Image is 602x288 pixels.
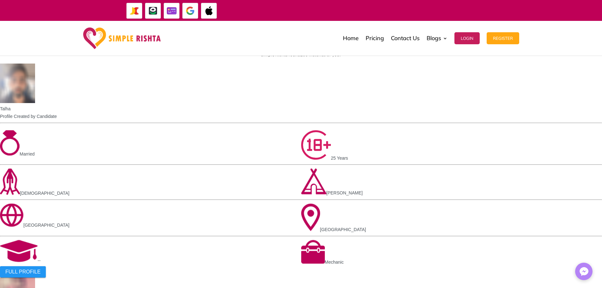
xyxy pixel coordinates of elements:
span: [GEOGRAPHIC_DATA] [23,223,70,228]
a: Login [454,22,480,54]
span: Married [20,151,34,156]
span: -- [38,258,40,263]
span: [GEOGRAPHIC_DATA] [320,227,366,232]
img: Messenger [578,265,590,278]
span: [DEMOGRAPHIC_DATA] [20,191,70,196]
a: Pricing [366,22,384,54]
span: Simple Rishta found for you! [261,52,341,57]
button: Login [454,32,480,44]
a: Blogs [427,22,447,54]
span: FULL PROFILE [5,269,40,275]
a: Register [487,22,519,54]
span: 203 matches [300,52,325,57]
button: Register [487,32,519,44]
a: Contact Us [391,22,420,54]
a: Home [343,22,359,54]
span: Mechanic [325,260,344,265]
span: [PERSON_NAME] [326,190,363,195]
span: 25 Years [331,156,348,161]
